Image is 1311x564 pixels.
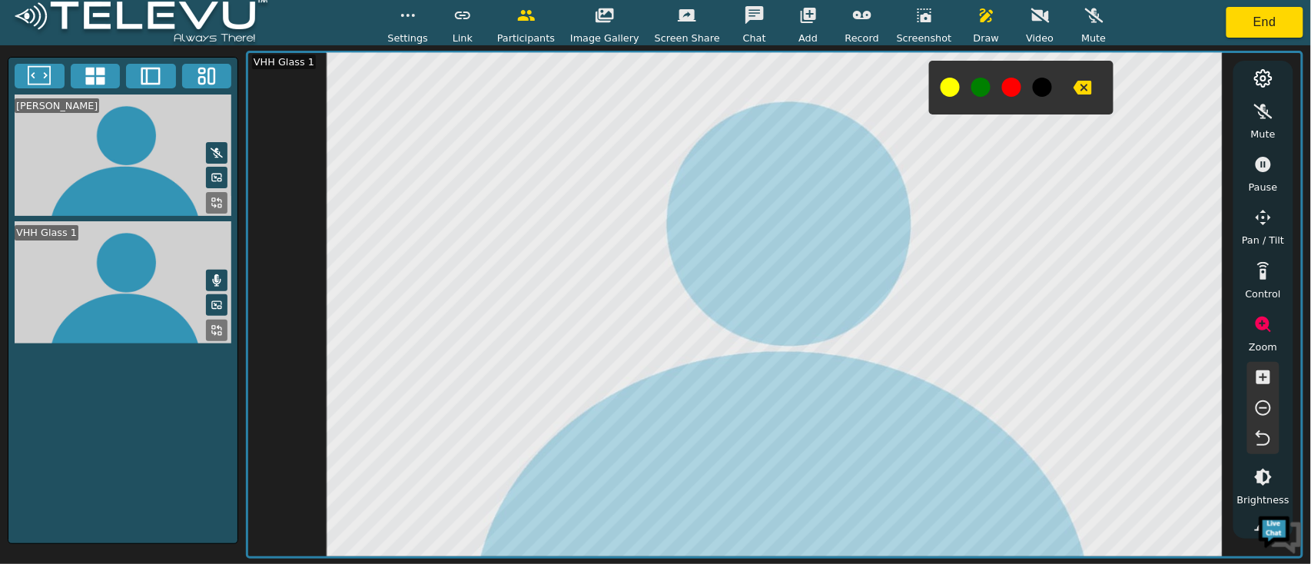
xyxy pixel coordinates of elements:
span: Link [453,31,473,45]
div: [PERSON_NAME] [15,98,99,113]
span: Participants [497,31,555,45]
button: Replace Feed [206,320,227,341]
img: d_736959983_company_1615157101543_736959983 [26,71,65,110]
span: Settings [387,31,428,45]
button: Fullscreen [15,64,65,88]
div: VHH Glass 1 [15,225,78,240]
span: Screen Share [655,31,720,45]
button: Two Window Medium [126,64,176,88]
span: Mute [1251,127,1276,141]
span: Mute [1081,31,1106,45]
button: Picture in Picture [206,167,227,188]
button: Mute [206,142,227,164]
span: Add [799,31,818,45]
div: Chat with us now [80,81,258,101]
textarea: Type your message and hit 'Enter' [8,390,293,443]
span: Pause [1249,180,1278,194]
span: We're online! [89,178,212,333]
div: Minimize live chat window [252,8,289,45]
button: End [1226,7,1303,38]
button: Mute [206,270,227,291]
span: Record [845,31,879,45]
span: Zoom [1249,340,1277,354]
span: Draw [974,31,999,45]
img: Chat Widget [1257,510,1303,556]
button: Three Window Medium [182,64,232,88]
span: Brightness [1237,493,1289,507]
span: Pan / Tilt [1242,233,1284,247]
button: 4x4 [71,64,121,88]
span: Video [1027,31,1054,45]
span: Image Gallery [570,31,639,45]
span: Control [1246,287,1281,301]
span: Chat [743,31,766,45]
div: VHH Glass 1 [252,55,316,69]
button: Replace Feed [206,192,227,214]
span: Screenshot [897,31,952,45]
button: Picture in Picture [206,294,227,316]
